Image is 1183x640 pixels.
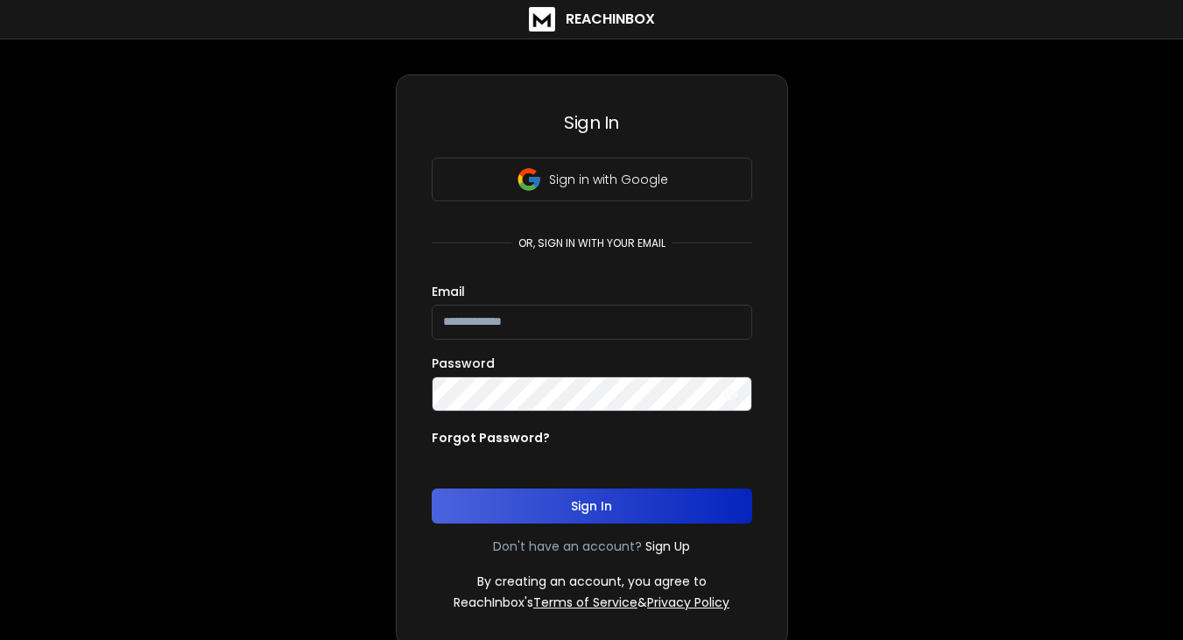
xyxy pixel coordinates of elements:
p: Sign in with Google [549,171,668,188]
h3: Sign In [432,110,752,135]
a: ReachInbox [529,7,655,32]
button: Sign in with Google [432,158,752,201]
label: Email [432,285,465,298]
p: Forgot Password? [432,429,550,447]
a: Sign Up [645,538,690,555]
img: logo [529,7,555,32]
p: or, sign in with your email [511,236,672,250]
p: Don't have an account? [493,538,642,555]
button: Sign In [432,489,752,524]
a: Terms of Service [533,594,637,611]
label: Password [432,357,495,369]
h1: ReachInbox [566,9,655,30]
p: ReachInbox's & [454,594,729,611]
p: By creating an account, you agree to [477,573,707,590]
a: Privacy Policy [647,594,729,611]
